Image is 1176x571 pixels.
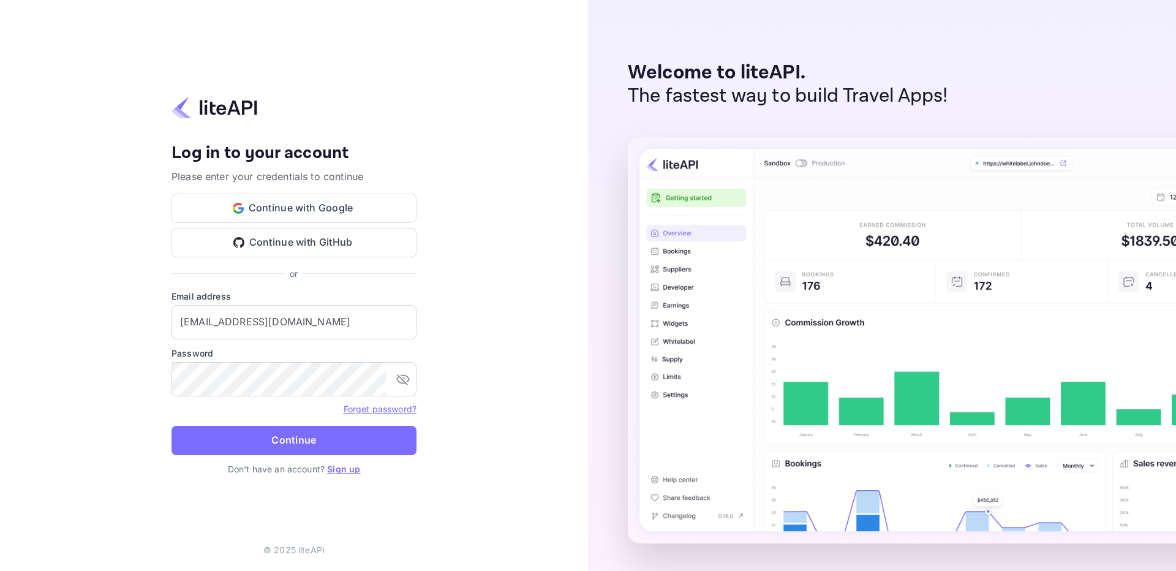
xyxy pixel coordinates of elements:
[263,543,325,556] p: © 2025 liteAPI
[171,194,417,223] button: Continue with Google
[327,464,360,474] a: Sign up
[344,403,417,415] a: Forget password?
[171,228,417,257] button: Continue with GitHub
[171,463,417,475] p: Don't have an account?
[290,267,298,280] p: or
[171,426,417,455] button: Continue
[344,404,417,414] a: Forget password?
[171,305,417,339] input: Enter your email address
[628,85,948,108] p: The fastest way to build Travel Apps!
[171,96,257,119] img: liteapi
[628,61,948,85] p: Welcome to liteAPI.
[391,367,415,391] button: toggle password visibility
[171,143,417,164] h4: Log in to your account
[171,290,417,303] label: Email address
[171,169,417,184] p: Please enter your credentials to continue
[171,347,417,360] label: Password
